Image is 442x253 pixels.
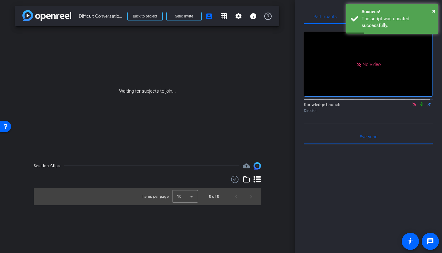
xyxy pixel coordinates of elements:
[209,194,219,200] div: 0 of 0
[363,61,381,67] span: No Video
[142,194,170,200] div: Items per page:
[235,13,242,20] mat-icon: settings
[304,102,433,113] div: Knowledge Launch
[432,6,436,16] button: Close
[250,13,257,20] mat-icon: info
[166,12,202,21] button: Send invite
[133,14,157,18] span: Back to project
[427,238,434,245] mat-icon: message
[432,7,436,15] span: ×
[205,13,213,20] mat-icon: account_box
[362,8,434,15] div: Success!
[362,15,434,29] div: The script was updated successfully.
[175,14,193,19] span: Send invite
[79,10,124,22] span: Difficult Conversations
[254,162,261,170] img: Session clips
[407,238,414,245] mat-icon: accessibility
[244,189,258,204] button: Next page
[304,108,433,113] div: Director
[22,10,71,21] img: app-logo
[313,14,337,19] span: Participants
[220,13,227,20] mat-icon: grid_on
[229,189,244,204] button: Previous page
[127,12,163,21] button: Back to project
[34,163,60,169] div: Session Clips
[15,26,279,156] div: Waiting for subjects to join...
[360,135,377,139] span: Everyone
[243,162,250,170] span: Destinations for your clips
[243,162,250,170] mat-icon: cloud_upload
